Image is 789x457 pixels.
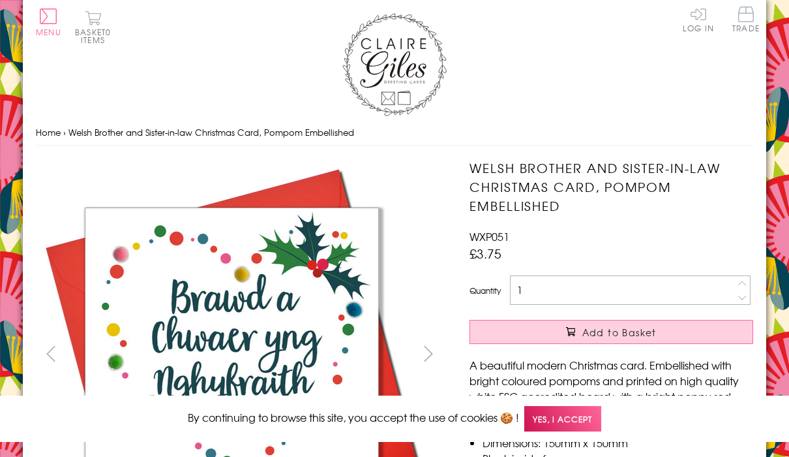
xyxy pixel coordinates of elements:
[75,10,111,44] button: Basket0 items
[524,406,601,432] span: Yes, I accept
[36,8,61,36] button: Menu
[36,339,65,368] button: prev
[36,126,61,138] a: Home
[81,26,111,46] span: 0 items
[732,7,760,32] span: Trade
[469,228,509,244] span: WXP051
[469,285,501,296] label: Quantity
[469,159,753,215] h1: Welsh Brother and Sister-in-law Christmas Card, Pompom Embellished
[582,326,657,339] span: Add to Basket
[36,119,753,146] nav: breadcrumbs
[342,13,447,116] img: Claire Giles Greetings Cards
[469,357,753,420] p: A beautiful modern Christmas card. Embellished with bright coloured pompoms and printed on high q...
[469,320,753,344] button: Add to Basket
[63,126,66,138] span: ›
[732,7,760,35] a: Trade
[68,126,354,138] span: Welsh Brother and Sister-in-law Christmas Card, Pompom Embellished
[36,26,61,38] span: Menu
[483,435,753,450] li: Dimensions: 150mm x 150mm
[414,339,443,368] button: next
[683,7,714,32] a: Log In
[469,244,501,262] span: £3.75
